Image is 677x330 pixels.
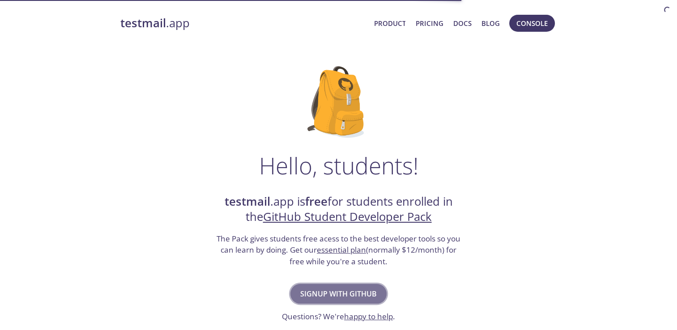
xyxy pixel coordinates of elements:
a: Product [374,17,405,29]
a: Pricing [415,17,443,29]
a: happy to help [344,311,393,322]
button: Console [509,15,555,32]
a: essential plan [317,245,366,255]
img: github-student-backpack.png [307,66,370,138]
a: Docs [453,17,472,29]
button: Signup with GitHub [290,284,387,304]
strong: free [305,194,328,209]
h2: .app is for students enrolled in the [216,194,462,225]
h1: Hello, students! [259,152,418,179]
a: GitHub Student Developer Pack [263,209,432,224]
strong: testmail [120,15,166,31]
span: Console [516,17,548,29]
strong: testmail [225,194,270,209]
span: Signup with GitHub [300,288,377,300]
a: Blog [481,17,500,29]
h3: Questions? We're . [282,311,395,322]
a: testmail.app [120,16,367,31]
h3: The Pack gives students free acess to the best developer tools so you can learn by doing. Get our... [216,233,462,267]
